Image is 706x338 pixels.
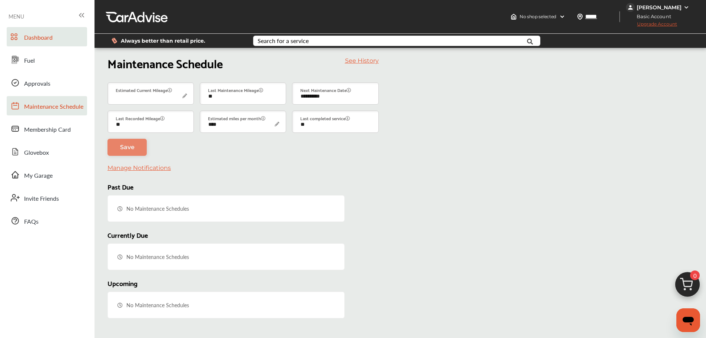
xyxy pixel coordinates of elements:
span: Dashboard [24,33,53,43]
a: Invite Friends [7,188,87,207]
span: Past Due [107,181,133,192]
a: My Garage [7,165,87,184]
span: No shop selected [520,14,556,20]
span: Approvals [24,79,50,89]
span: My Garage [24,171,53,181]
label: Estimated Current Mileage [116,86,172,94]
span: Save [120,144,135,151]
label: Estimated miles per month [208,114,265,122]
span: Upgrade Account [626,21,677,30]
span: No Maintenance Schedules [125,300,190,310]
span: Always better than retail price. [121,38,205,43]
span: Currently Due [107,229,148,240]
h1: Maintenance Schedule [107,55,223,70]
a: Fuel [7,50,87,69]
a: FAQs [7,211,87,230]
img: dollor_label_vector.a70140d1.svg [112,37,117,44]
a: Approvals [7,73,87,92]
span: No Maintenance Schedules [125,252,190,262]
a: Glovebox [7,142,87,161]
a: Manage Notifications [107,164,171,171]
span: 0 [690,270,700,280]
span: Invite Friends [24,194,59,204]
label: Last Maintenance Mileage [208,86,263,94]
img: header-home-logo.8d720a4f.svg [511,14,517,20]
a: Save [107,139,147,156]
span: MENU [9,13,24,19]
iframe: Button to launch messaging window [676,308,700,332]
span: Upcoming [107,277,137,289]
a: Membership Card [7,119,87,138]
a: Dashboard [7,27,87,46]
a: See History [345,57,379,64]
label: Last completed service [300,114,350,122]
label: Last Recorded Mileage [116,114,165,122]
img: jVpblrzwTbfkPYzPPzSLxeg0AAAAASUVORK5CYII= [626,3,635,12]
span: No Maintenance Schedules [125,203,190,214]
div: [PERSON_NAME] [637,4,682,11]
img: cart_icon.3d0951e8.svg [670,269,705,304]
img: header-divider.bc55588e.svg [619,11,620,22]
span: Fuel [24,56,35,66]
span: Maintenance Schedule [24,102,83,112]
label: Next Maintenance Date [300,86,351,94]
span: FAQs [24,217,39,227]
div: Search for a service [258,38,309,44]
span: Glovebox [24,148,49,158]
img: header-down-arrow.9dd2ce7d.svg [559,14,565,20]
a: Maintenance Schedule [7,96,87,115]
img: location_vector.a44bc228.svg [577,14,583,20]
img: WGsFRI8htEPBVLJbROoPRyZpYNWhNONpIPPETTm6eUC0GeLEiAAAAAElFTkSuQmCC [683,4,689,10]
span: Membership Card [24,125,71,135]
span: Basic Account [627,13,677,20]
